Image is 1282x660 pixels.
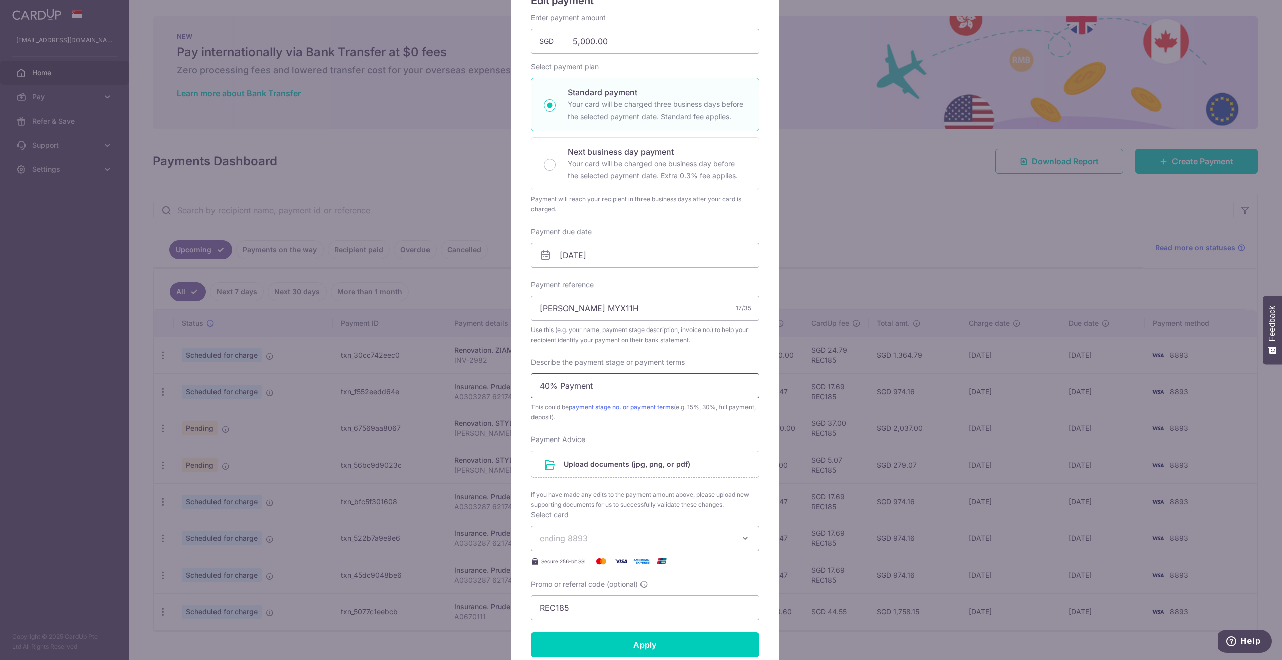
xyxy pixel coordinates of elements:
button: ending 8893 [531,526,759,551]
button: Feedback - Show survey [1263,296,1282,364]
img: UnionPay [652,555,672,567]
label: Payment due date [531,227,592,237]
p: Your card will be charged three business days before the selected payment date. Standard fee appl... [568,98,746,123]
p: Standard payment [568,86,746,98]
input: Apply [531,632,759,657]
img: Visa [611,555,631,567]
label: Payment Advice [531,434,585,445]
img: American Express [631,555,652,567]
label: Describe the payment stage or payment terms [531,357,685,367]
p: Your card will be charged one business day before the selected payment date. Extra 0.3% fee applies. [568,158,746,182]
span: SGD [539,36,565,46]
label: Enter payment amount [531,13,606,23]
img: Mastercard [591,555,611,567]
input: 0.00 [531,29,759,54]
span: ending 8893 [540,533,588,543]
span: If you have made any edits to the payment amount above, please upload new supporting documents fo... [531,490,759,510]
label: Select card [531,510,569,520]
input: DD / MM / YYYY [531,243,759,268]
label: Select payment plan [531,62,599,72]
div: Upload documents (jpg, png, or pdf) [531,451,759,478]
div: 17/35 [736,303,751,313]
span: Use this (e.g. your name, payment stage description, invoice no.) to help your recipient identify... [531,325,759,345]
div: Payment will reach your recipient in three business days after your card is charged. [531,194,759,214]
span: Secure 256-bit SSL [541,557,587,565]
p: Next business day payment [568,146,746,158]
label: Payment reference [531,280,594,290]
span: Feedback [1268,306,1277,341]
a: payment stage no. or payment terms [569,403,674,411]
iframe: Opens a widget where you can find more information [1218,630,1272,655]
span: Promo or referral code (optional) [531,579,638,589]
span: This could be (e.g. 15%, 30%, full payment, deposit). [531,402,759,422]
